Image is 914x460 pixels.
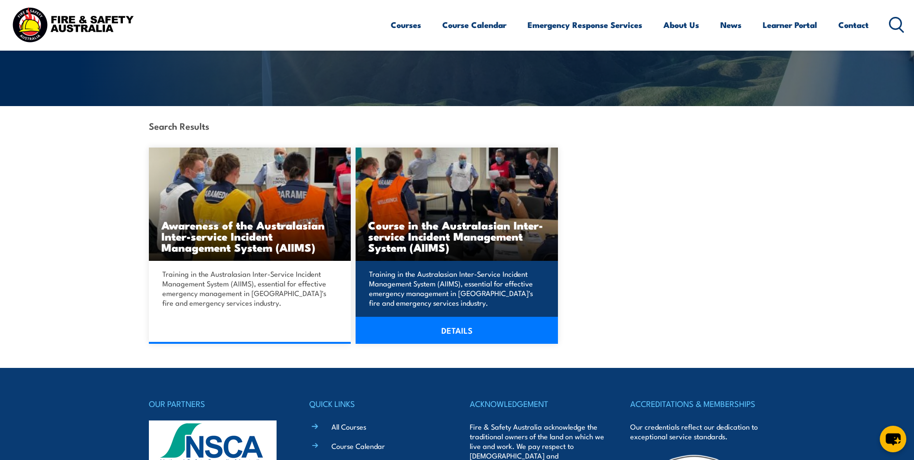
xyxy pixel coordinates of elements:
a: About Us [663,12,699,38]
a: Contact [838,12,869,38]
a: News [720,12,742,38]
h4: ACCREDITATIONS & MEMBERSHIPS [630,397,765,410]
a: DETAILS [356,317,558,344]
p: Our credentials reflect our dedication to exceptional service standards. [630,422,765,441]
button: chat-button [880,426,906,452]
a: Emergency Response Services [528,12,642,38]
h4: ACKNOWLEDGEMENT [470,397,605,410]
a: Learner Portal [763,12,817,38]
a: Course Calendar [442,12,506,38]
a: Course Calendar [331,441,385,451]
strong: Search Results [149,119,209,132]
img: Awareness of the Australasian Inter-service Incident Management System (AIIMS) [149,148,351,261]
p: Training in the Australasian Inter-Service Incident Management System (AIIMS), essential for effe... [369,269,542,308]
p: Training in the Australasian Inter-Service Incident Management System (AIIMS), essential for effe... [162,269,335,308]
h4: OUR PARTNERS [149,397,284,410]
h4: QUICK LINKS [309,397,444,410]
img: Course in the Australasian Inter-service Incident Management System (AIIMS) TRAINING [356,148,558,261]
a: Course in the Australasian Inter-service Incident Management System (AIIMS) [356,148,558,261]
a: Courses [391,12,421,38]
h3: Course in the Australasian Inter-service Incident Management System (AIIMS) [368,219,545,253]
a: All Courses [331,421,366,432]
h3: Awareness of the Australasian Inter-service Incident Management System (AIIMS) [161,219,339,253]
